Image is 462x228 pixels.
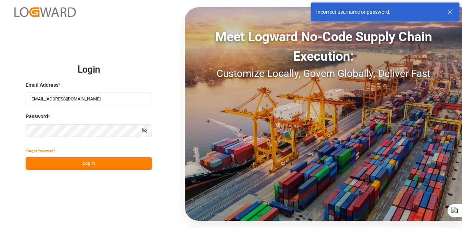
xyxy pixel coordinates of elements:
div: Incorrect username or password. [316,8,440,16]
span: Email Address [26,81,58,89]
span: Password [26,113,48,120]
button: Log In [26,157,152,170]
div: Meet Logward No-Code Supply Chain Execution: [185,27,462,66]
img: Logward_new_orange.png [14,7,76,17]
div: Customize Locally, Govern Globally, Deliver Fast [185,66,462,81]
input: Enter your email [26,93,152,105]
button: Forgot Password? [26,145,55,157]
h2: Login [26,58,152,81]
